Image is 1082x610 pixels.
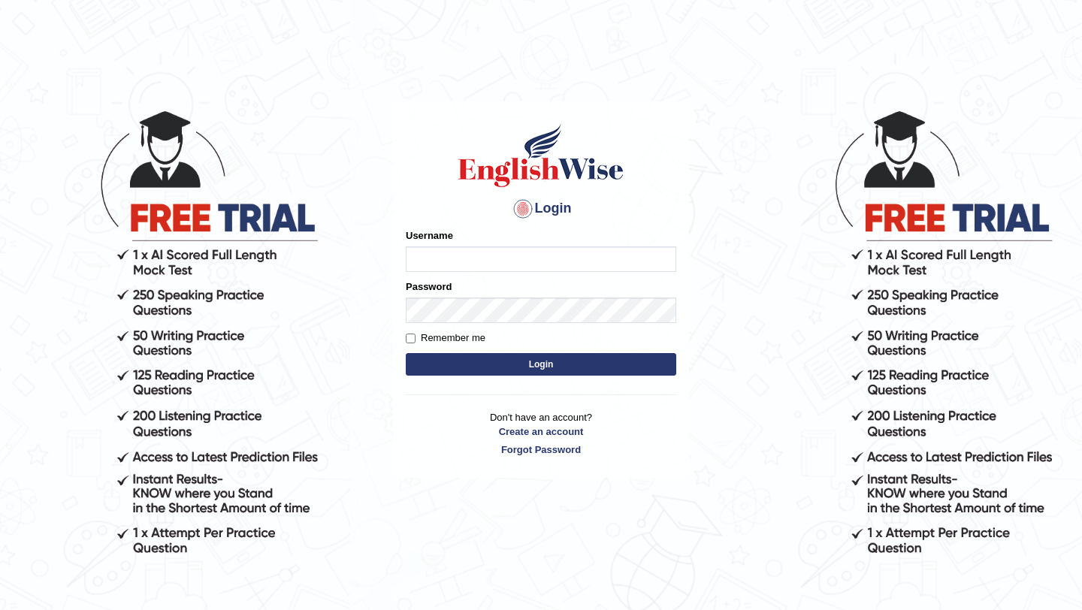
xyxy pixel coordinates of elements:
[406,197,676,221] h4: Login
[406,442,676,457] a: Forgot Password
[455,122,627,189] img: Logo of English Wise sign in for intelligent practice with AI
[406,228,453,243] label: Username
[406,353,676,376] button: Login
[406,279,452,294] label: Password
[406,331,485,346] label: Remember me
[406,410,676,457] p: Don't have an account?
[406,334,416,343] input: Remember me
[406,424,676,439] a: Create an account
